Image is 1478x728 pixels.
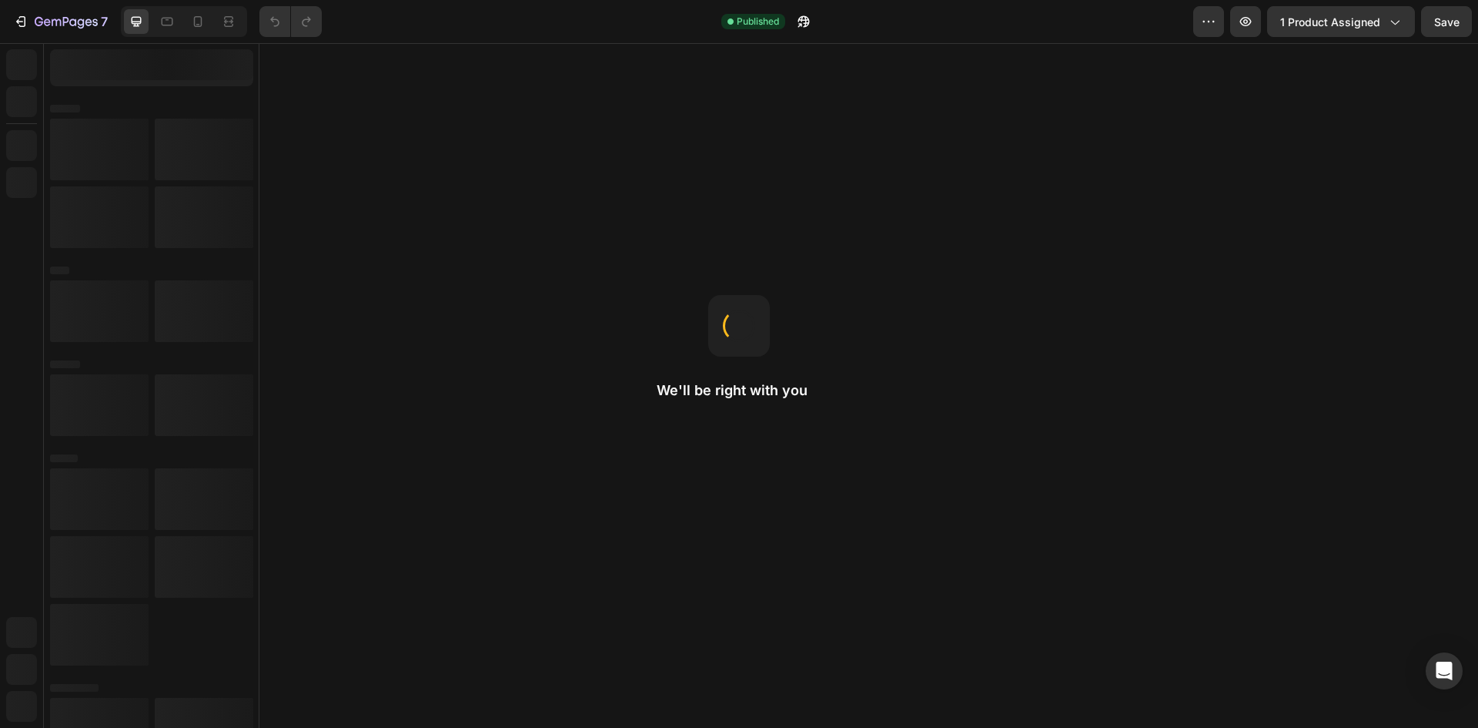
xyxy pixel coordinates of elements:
button: 1 product assigned [1267,6,1415,37]
button: 7 [6,6,115,37]
div: Open Intercom Messenger [1426,653,1463,689]
span: 1 product assigned [1280,14,1380,30]
span: Published [737,15,779,29]
p: 7 [101,12,108,31]
span: Save [1434,15,1460,29]
h2: We'll be right with you [657,381,821,400]
div: Undo/Redo [259,6,322,37]
button: Save [1421,6,1472,37]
